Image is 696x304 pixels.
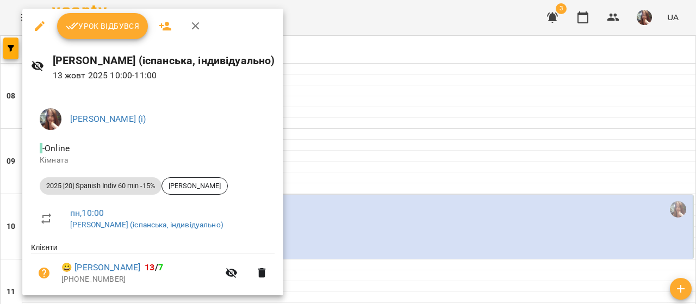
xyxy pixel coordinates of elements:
[31,242,275,296] ul: Клієнти
[40,181,161,191] span: 2025 [20] Spanish Indiv 60 min -15%
[31,260,57,286] button: Візит ще не сплачено. Додати оплату?
[162,181,227,191] span: [PERSON_NAME]
[70,114,146,124] a: [PERSON_NAME] (і)
[53,69,275,82] p: 13 жовт 2025 10:00 - 11:00
[145,262,154,272] span: 13
[57,13,148,39] button: Урок відбувся
[61,274,219,285] p: [PHONE_NUMBER]
[53,52,275,69] h6: [PERSON_NAME] (іспанська, індивідуально)
[40,143,72,153] span: - Online
[145,262,163,272] b: /
[161,177,228,195] div: [PERSON_NAME]
[70,208,104,218] a: пн , 10:00
[66,20,140,33] span: Урок відбувся
[61,261,140,274] a: 😀 [PERSON_NAME]
[40,155,266,166] p: Кімната
[40,108,61,130] img: 0ee1f4be303f1316836009b6ba17c5c5.jpeg
[70,220,223,229] a: [PERSON_NAME] (іспанська, індивідуально)
[158,262,163,272] span: 7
